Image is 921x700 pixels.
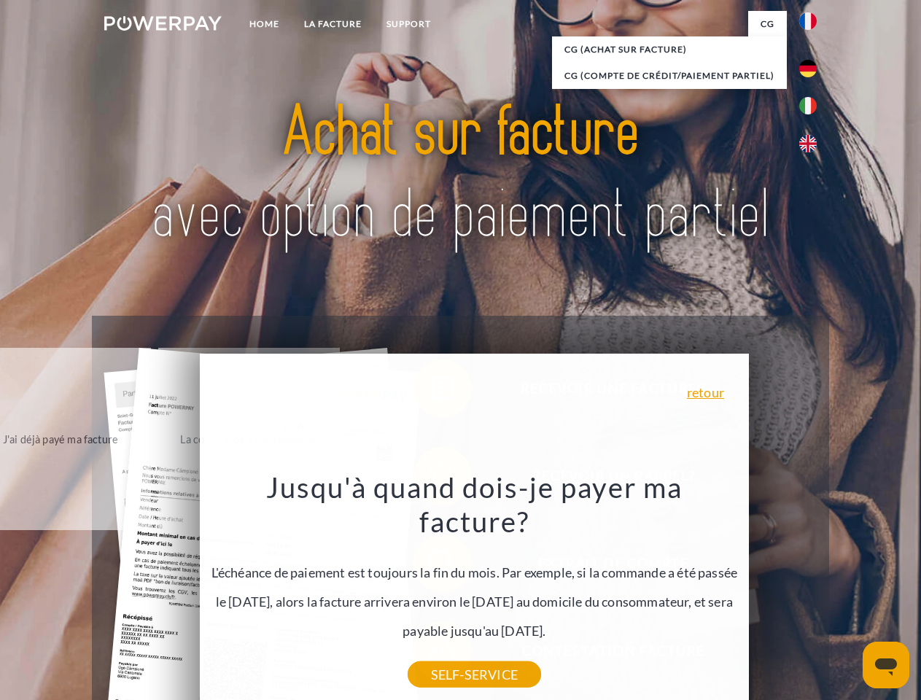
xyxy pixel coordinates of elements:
[374,11,443,37] a: Support
[408,661,541,688] a: SELF-SERVICE
[208,470,740,674] div: L'échéance de paiement est toujours la fin du mois. Par exemple, si la commande a été passée le [...
[167,429,331,448] div: La commande a été renvoyée
[799,135,817,152] img: en
[208,470,740,540] h3: Jusqu'à quand dois-je payer ma facture?
[748,11,787,37] a: CG
[863,642,909,688] iframe: Bouton de lancement de la fenêtre de messagerie
[552,63,787,89] a: CG (Compte de crédit/paiement partiel)
[799,60,817,77] img: de
[292,11,374,37] a: LA FACTURE
[687,386,724,399] a: retour
[799,12,817,30] img: fr
[139,70,782,279] img: title-powerpay_fr.svg
[104,16,222,31] img: logo-powerpay-white.svg
[237,11,292,37] a: Home
[799,97,817,114] img: it
[552,36,787,63] a: CG (achat sur facture)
